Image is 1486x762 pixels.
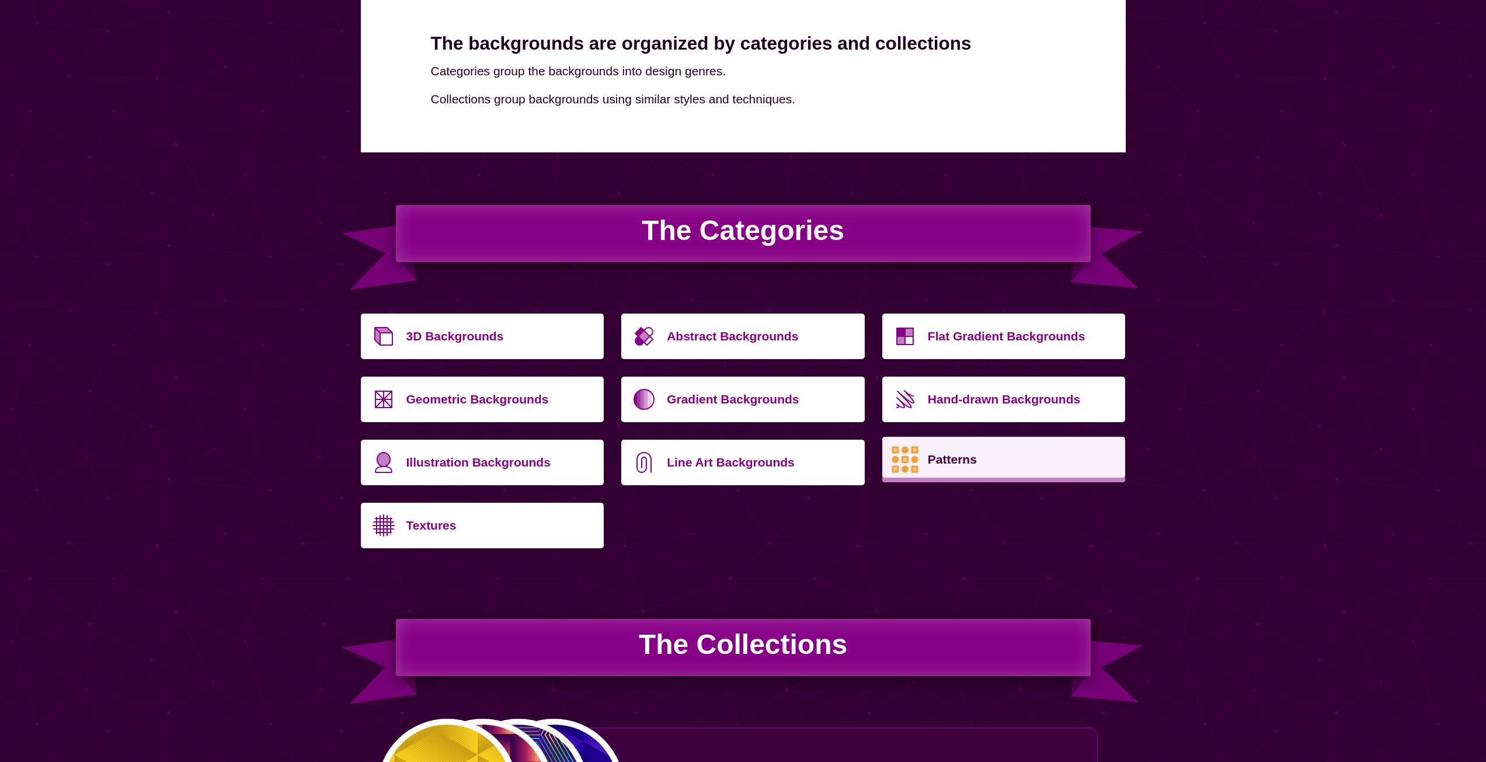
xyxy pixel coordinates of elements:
[621,314,865,359] a: Abstract Backgrounds
[406,512,596,540] p: Textures
[667,448,856,476] p: Line Art Backgrounds
[431,90,1056,109] p: Collections group backgrounds using similar styles and techniques.
[406,448,596,476] p: Illustration Backgrounds
[928,322,1117,350] p: Flat Gradient Backgrounds
[396,619,1091,676] h2: The Collections
[882,377,1126,422] a: Hand-drawn Backgrounds
[361,314,604,359] a: 3D Backgrounds
[667,385,856,413] p: Gradient Backgrounds
[361,440,604,485] a: Illustration Backgrounds
[621,440,865,485] a: Line Art Backgrounds
[431,30,1056,57] h2: The backgrounds are organized by categories and collections
[621,377,865,422] a: Gradient Backgrounds
[928,446,1117,474] p: Patterns
[361,377,604,422] a: Geometric Backgrounds
[667,322,856,350] p: Abstract Backgrounds
[882,314,1126,359] a: Flat Gradient Backgrounds
[882,437,1126,482] a: Patterns
[361,503,604,548] a: Textures
[406,322,596,350] p: 3D Backgrounds
[406,385,596,413] p: Geometric Backgrounds
[396,205,1091,262] h2: The Categories
[928,385,1117,413] p: Hand-drawn Backgrounds
[431,62,1056,81] p: Categories group the backgrounds into design genres.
